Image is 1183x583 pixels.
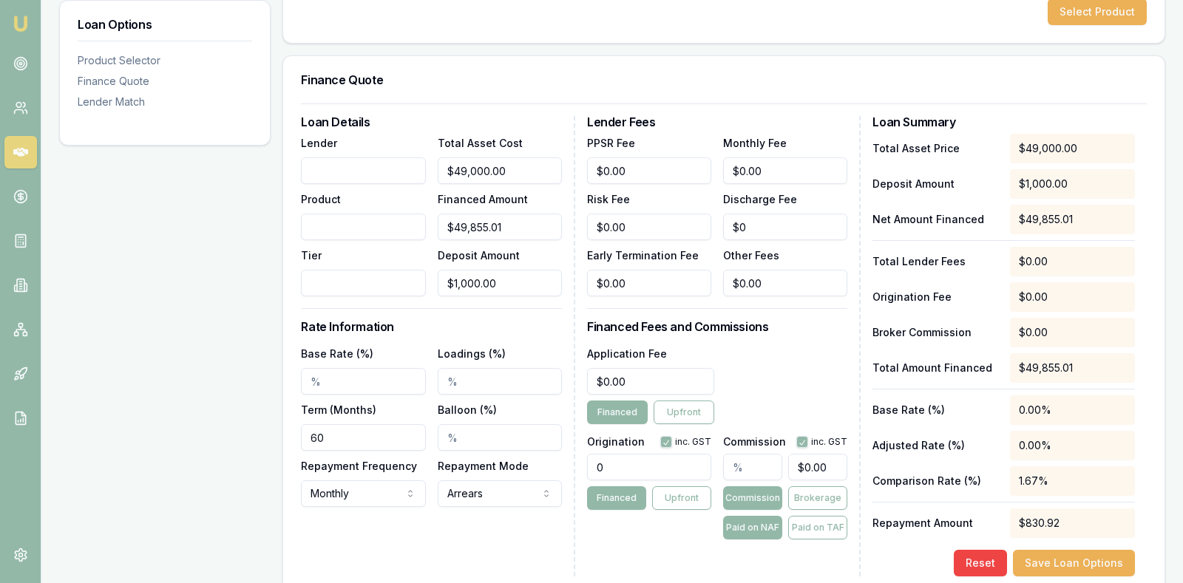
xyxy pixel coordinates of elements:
[587,486,646,510] button: Financed
[723,137,787,149] label: Monthly Fee
[654,400,714,424] button: Upfront
[1010,205,1135,234] div: $49,855.01
[587,116,848,128] h3: Lender Fees
[1010,466,1135,496] div: 1.67%
[438,270,562,296] input: $
[872,254,997,269] p: Total Lender Fees
[438,157,562,184] input: $
[12,15,30,33] img: emu-icon-u.png
[587,347,667,360] label: Application Fee
[438,137,523,149] label: Total Asset Cost
[301,137,337,149] label: Lender
[1010,247,1135,276] div: $0.00
[1010,395,1135,425] div: 0.00%
[1010,508,1135,538] div: $830.92
[587,321,848,333] h3: Financed Fees and Commissions
[872,141,997,156] p: Total Asset Price
[438,403,497,416] label: Balloon (%)
[723,270,847,296] input: $
[1010,353,1135,383] div: $49,855.01
[587,137,635,149] label: PPSR Fee
[438,460,529,472] label: Repayment Mode
[723,214,847,240] input: $
[788,486,847,510] button: Brokerage
[78,95,252,109] div: Lender Match
[301,249,322,262] label: Tier
[438,347,506,360] label: Loadings (%)
[301,368,425,395] input: %
[438,249,520,262] label: Deposit Amount
[587,249,699,262] label: Early Termination Fee
[872,290,997,304] p: Origination Fee
[587,437,645,447] label: Origination
[723,486,782,510] button: Commission
[954,550,1007,576] button: Reset
[660,436,711,448] div: inc. GST
[587,270,711,296] input: $
[301,321,562,333] h3: Rate Information
[78,53,252,68] div: Product Selector
[587,193,630,205] label: Risk Fee
[723,454,782,480] input: %
[301,74,1147,86] h3: Finance Quote
[438,424,562,451] input: %
[438,368,562,395] input: %
[78,18,252,30] h3: Loan Options
[652,486,711,510] button: Upfront
[301,460,417,472] label: Repayment Frequency
[788,516,847,539] button: Paid on TAF
[723,516,782,539] button: Paid on NAF
[301,193,341,205] label: Product
[796,436,847,448] div: inc. GST
[587,368,714,395] input: $
[78,74,252,89] div: Finance Quote
[872,212,997,227] p: Net Amount Financed
[301,403,376,416] label: Term (Months)
[587,157,711,184] input: $
[1010,134,1135,163] div: $49,000.00
[438,193,528,205] label: Financed Amount
[301,347,373,360] label: Base Rate (%)
[872,516,997,531] p: Repayment Amount
[872,474,997,488] p: Comparison Rate (%)
[587,400,648,424] button: Financed
[872,177,997,191] p: Deposit Amount
[301,116,562,128] h3: Loan Details
[438,214,562,240] input: $
[1013,550,1135,576] button: Save Loan Options
[1010,431,1135,460] div: 0.00%
[723,437,786,447] label: Commission
[1010,169,1135,199] div: $1,000.00
[723,249,779,262] label: Other Fees
[1010,282,1135,312] div: $0.00
[723,157,847,184] input: $
[872,361,997,375] p: Total Amount Financed
[723,193,797,205] label: Discharge Fee
[872,325,997,340] p: Broker Commission
[872,438,997,453] p: Adjusted Rate (%)
[872,116,1135,128] h3: Loan Summary
[1010,318,1135,347] div: $0.00
[872,403,997,417] p: Base Rate (%)
[587,214,711,240] input: $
